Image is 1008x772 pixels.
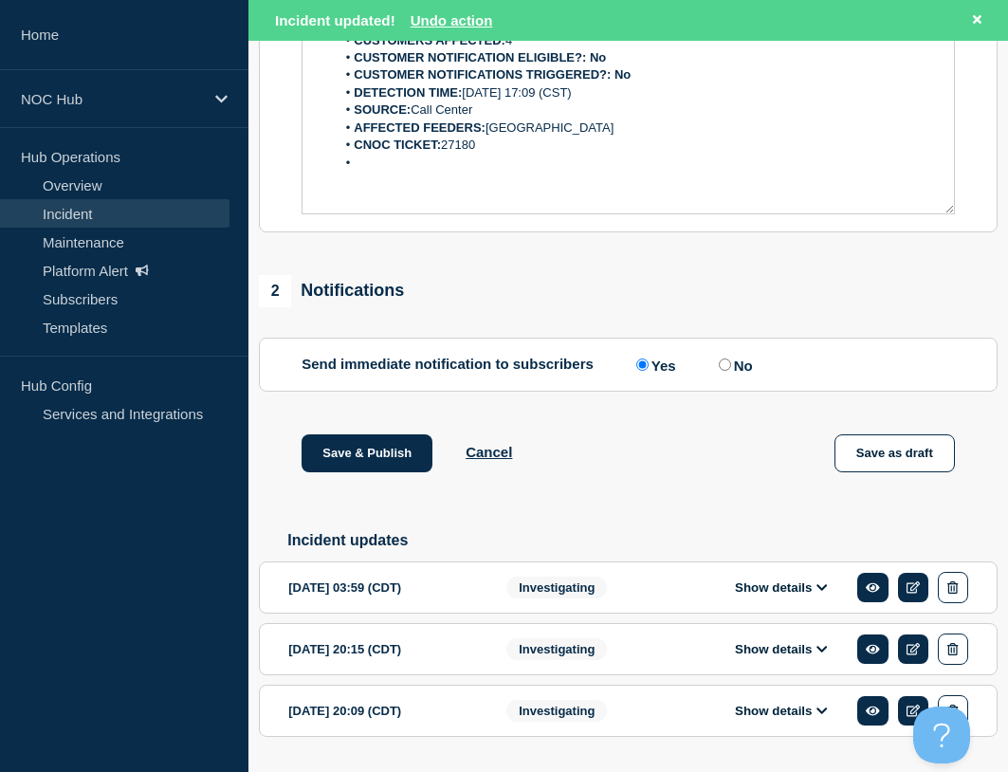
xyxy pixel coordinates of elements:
[259,275,291,307] span: 2
[729,641,834,657] button: Show details
[354,102,411,117] strong: SOURCE:
[506,638,607,660] span: Investigating
[354,138,441,152] strong: CNOC TICKET:
[729,703,834,719] button: Show details
[354,33,505,47] strong: CUSTOMERS AFFECTED:
[719,358,731,371] input: No
[259,275,404,307] div: Notifications
[336,101,940,119] li: Call Center
[302,356,594,374] p: Send immediate notification to subscribers
[506,577,607,598] span: Investigating
[336,137,940,154] li: 27180
[729,579,834,596] button: Show details
[411,12,493,28] button: Undo action
[302,434,432,472] button: Save & Publish
[636,358,649,371] input: Yes
[506,700,607,722] span: Investigating
[21,91,203,107] p: NOC Hub
[632,356,676,374] label: Yes
[354,120,486,135] strong: AFFECTED FEEDERS:
[287,532,998,549] h2: Incident updates
[288,634,478,665] div: [DATE] 20:15 (CDT)
[302,356,955,374] div: Send immediate notification to subscribers
[714,356,753,374] label: No
[354,85,462,100] strong: DETECTION TIME:
[466,444,512,460] button: Cancel
[913,707,970,763] iframe: Help Scout Beacon - Open
[354,50,606,64] strong: CUSTOMER NOTIFICATION ELIGIBLE?: No
[288,572,478,603] div: [DATE] 03:59 (CDT)
[336,84,940,101] li: [DATE] 17:09 (CST)
[354,67,631,82] strong: CUSTOMER NOTIFICATIONS TRIGGERED?: No
[275,12,395,28] span: Incident updated!
[336,119,940,137] li: [GEOGRAPHIC_DATA]
[336,32,940,49] li: 4
[834,434,955,472] button: Save as draft
[288,695,478,726] div: [DATE] 20:09 (CDT)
